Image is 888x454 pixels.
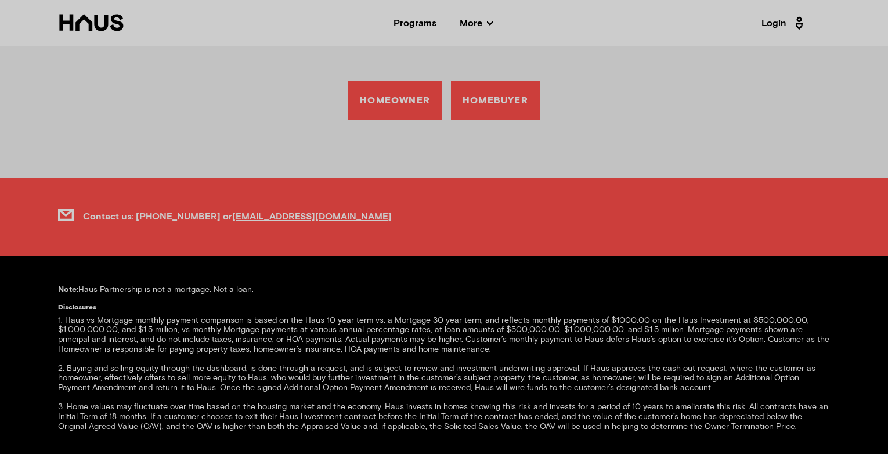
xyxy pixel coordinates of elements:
[451,81,540,120] a: Homebuyer
[761,14,807,33] a: Login
[394,19,436,28] a: Programs
[58,286,78,294] span: Note:
[58,316,830,355] p: 1. Haus vs Mortgage monthly payment comparison is based on the Haus 10 year term vs. a Mortgage 3...
[348,81,442,120] a: Homeowner
[58,304,830,316] h1: Disclosures
[232,212,392,221] a: [EMAIL_ADDRESS][DOMAIN_NAME]
[83,211,392,222] span: Contact us: [PHONE_NUMBER] or
[460,19,493,28] span: More
[58,285,830,295] p: Haus Partnership is not a mortgage. Not a loan.
[58,364,830,393] p: 2. Buying and selling equity through the dashboard, is done through a request, and is subject to ...
[58,402,830,431] p: 3. Home values may fluctuate over time based on the housing market and the economy. Haus invests ...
